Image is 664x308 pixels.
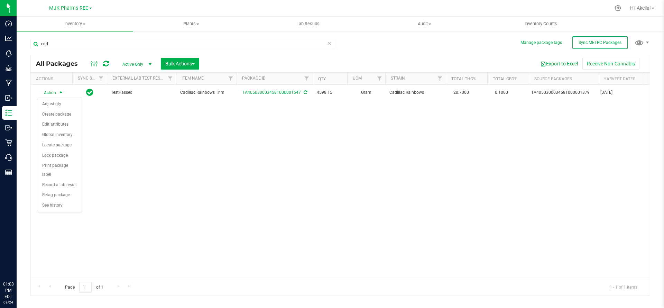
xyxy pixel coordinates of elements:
li: Print package label [38,161,82,180]
span: Action [38,88,56,98]
li: Lock package [38,151,82,161]
inline-svg: Reports [5,169,12,176]
span: TestPassed [111,89,172,96]
a: Lab Results [250,17,366,31]
span: Cadillac Rainbows Trim [180,89,232,96]
div: Actions [36,76,70,81]
li: Locate package [38,140,82,151]
div: Manage settings [614,5,622,11]
a: Package ID [242,76,266,81]
a: Filter [95,73,107,84]
a: Audit [366,17,483,31]
span: select [57,88,65,98]
p: 01:08 PM EDT [3,281,13,300]
span: All Packages [36,60,85,67]
iframe: Resource center [7,253,28,273]
button: Bulk Actions [161,58,199,70]
a: Inventory Counts [483,17,599,31]
inline-svg: Grow [5,65,12,72]
inline-svg: Outbound [5,124,12,131]
inline-svg: Inbound [5,94,12,101]
a: Sync Status [78,76,104,81]
a: Filter [374,73,385,84]
span: Sync METRC Packages [579,40,621,45]
inline-svg: Call Center [5,154,12,161]
span: Hi, Akeila! [630,5,651,11]
button: Export to Excel [536,58,582,70]
input: Search Package ID, Item Name, SKU, Lot or Part Number... [30,39,335,49]
input: 1 [79,282,92,293]
li: Global inventory [38,130,82,140]
span: Lab Results [287,21,329,27]
span: Inventory [17,21,133,27]
a: Plants [133,17,250,31]
li: Edit attributes [38,119,82,130]
li: Retag package [38,190,82,200]
a: External Lab Test Result [112,76,167,81]
span: Page of 1 [59,282,109,293]
li: See history [38,200,82,211]
span: Clear [327,39,332,48]
a: Filter [165,73,176,84]
a: Filter [225,73,237,84]
span: Audit [367,21,482,27]
a: UOM [353,76,362,81]
a: Total CBD% [493,76,517,81]
a: 1A4050300034581000001547 [242,90,301,95]
inline-svg: Monitoring [5,50,12,57]
span: Cadillac Rainbows [389,89,442,96]
inline-svg: Manufacturing [5,80,12,87]
span: MJK Pharms REC [49,5,89,11]
li: Record a lab result [38,180,82,190]
button: Receive Non-Cannabis [582,58,639,70]
li: Create package [38,109,82,120]
span: Sync from Compliance System [303,90,307,95]
a: Strain [391,76,405,81]
li: Adjust qty [38,99,82,109]
span: Bulk Actions [165,61,195,66]
span: 4598.15 [317,89,343,96]
button: Manage package tags [520,40,562,46]
a: Filter [301,73,313,84]
span: 1 - 1 of 1 items [604,282,643,292]
inline-svg: Inventory [5,109,12,116]
span: Plants [133,21,249,27]
button: Sync METRC Packages [572,36,628,49]
span: Gram [351,89,381,96]
span: 0.1000 [491,88,511,98]
span: In Sync [86,88,93,97]
a: Item Name [182,76,204,81]
a: Qty [318,76,326,81]
span: 20.7000 [450,88,472,98]
a: Total THC% [451,76,476,81]
a: Inventory [17,17,133,31]
div: Value 1: 1A4050300034581000001379 [531,89,596,96]
iframe: Resource center unread badge [20,252,29,260]
th: Source Packages [529,73,598,85]
inline-svg: Retail [5,139,12,146]
span: Inventory Counts [515,21,566,27]
a: Filter [434,73,446,84]
inline-svg: Dashboard [5,20,12,27]
p: 09/24 [3,300,13,305]
inline-svg: Analytics [5,35,12,42]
